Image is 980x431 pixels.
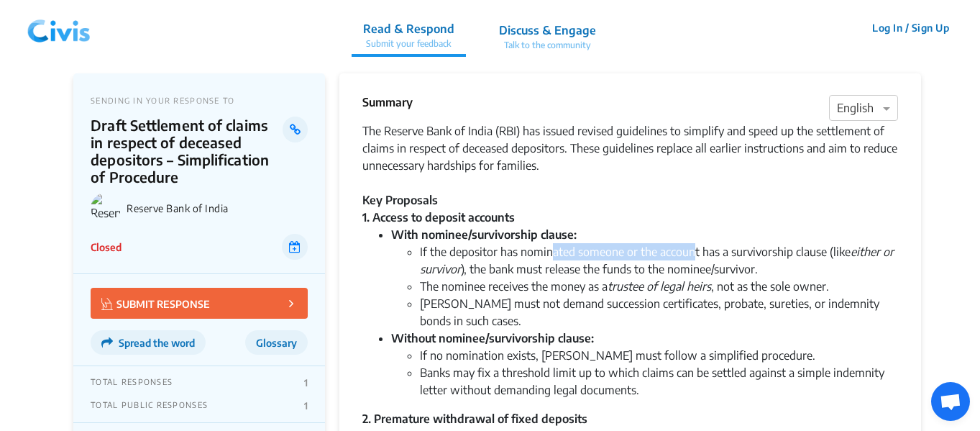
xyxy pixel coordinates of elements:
p: Draft Settlement of claims in respect of deceased depositors – Simplification of Procedure [91,117,283,186]
p: Reserve Bank of India [127,202,308,214]
p: Summary [362,94,413,111]
p: SENDING IN YOUR RESPONSE TO [91,96,308,105]
p: Talk to the community [499,39,596,52]
p: TOTAL PUBLIC RESPONSES [91,400,208,412]
li: If the depositor has nominated someone or the account has a survivorship clause (like ), the bank... [420,243,898,278]
p: Discuss & Engage [499,22,596,39]
strong: Key Proposals [362,193,438,207]
em: trustee of legal heirs [608,279,711,294]
p: 1 [304,377,308,389]
button: Glossary [245,330,308,355]
span: Spread the word [119,337,195,349]
button: SUBMIT RESPONSE [91,288,308,319]
strong: Without nominee/survivorship clause: [391,331,594,345]
p: 1 [304,400,308,412]
strong: 2. Premature withdrawal of fixed deposits [362,412,587,426]
li: Banks may fix a threshold limit up to which claims can be settled against a simple indemnity lett... [420,364,898,399]
button: Log In / Sign Up [863,17,958,39]
p: SUBMIT RESPONSE [101,295,210,312]
div: The Reserve Bank of India (RBI) has issued revised guidelines to simplify and speed up the settle... [362,122,898,191]
img: Reserve Bank of India logo [91,193,121,223]
li: The nominee receives the money as a , not as the sole owner. [420,278,898,295]
strong: With nominee/survivorship clause: [391,227,577,242]
span: Glossary [256,337,297,349]
li: If no nomination exists, [PERSON_NAME] must follow a simplified procedure. [420,347,898,364]
button: Spread the word [91,330,206,355]
strong: 1. Access to deposit accounts [362,210,515,224]
p: TOTAL RESPONSES [91,377,173,389]
p: Closed [91,240,122,255]
img: Vector.jpg [101,298,113,310]
img: navlogo.png [22,6,96,50]
li: [PERSON_NAME] must not demand succession certificates, probate, sureties, or indemnity bonds in s... [420,295,898,330]
p: Read & Respond [363,20,454,37]
p: Submit your feedback [363,37,454,50]
a: Open chat [931,382,970,421]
